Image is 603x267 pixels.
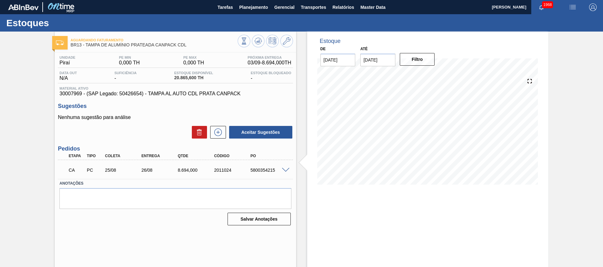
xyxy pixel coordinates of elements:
button: Programar Estoque [266,35,279,47]
div: 25/08/2025 [103,168,144,173]
input: dd/mm/yyyy [360,54,395,66]
span: Próxima Entrega [248,56,291,59]
span: PE MAX [183,56,204,59]
div: Aceitar Sugestões [226,125,293,139]
span: Master Data [360,3,385,11]
span: Transportes [301,3,326,11]
label: De [320,47,326,51]
button: Salvar Anotações [228,213,291,225]
span: 0,000 TH [119,60,140,66]
img: Ícone [56,40,64,45]
div: Qtde [176,154,217,158]
div: 5800354215 [249,168,289,173]
span: Unidade [59,56,75,59]
div: PO [249,154,289,158]
button: Aceitar Sugestões [229,126,292,139]
div: - [113,71,138,81]
div: 26/08/2025 [140,168,180,173]
div: 8.694,000 [176,168,217,173]
div: 2011024 [212,168,253,173]
span: Relatórios [332,3,354,11]
span: PE MIN [119,56,140,59]
h1: Estoques [6,19,119,27]
button: Ir ao Master Data / Geral [280,35,293,47]
input: dd/mm/yyyy [320,54,356,66]
span: Piraí [59,60,75,66]
span: 1968 [542,1,553,8]
h3: Sugestões [58,103,293,110]
span: 20.865,600 TH [174,75,213,80]
div: Coleta [103,154,144,158]
span: 03/09 - 8.694,000 TH [248,60,291,66]
span: Gerencial [274,3,295,11]
div: N/A [58,71,78,81]
span: Aguardando Faturamento [70,38,237,42]
div: - [249,71,293,81]
div: Tipo [85,154,104,158]
button: Notificações [531,3,551,12]
span: BR13 - TAMPA DE ALUMÍNIO PRATEADA CANPACK CDL [70,43,237,47]
div: Pedido de Compra [85,168,104,173]
div: Etapa [67,154,86,158]
button: Visão Geral dos Estoques [238,35,250,47]
div: Cancelado [67,163,86,177]
div: Estoque [320,38,341,44]
div: Código [212,154,253,158]
span: 0,000 TH [183,60,204,66]
button: Atualizar Gráfico [252,35,265,47]
div: Excluir Sugestões [189,126,207,139]
span: 30007969 - (SAP Legado: 50426654) - TAMPA AL AUTO CDL PRATA CANPACK [59,91,291,97]
span: Tarefas [217,3,233,11]
span: Planejamento [239,3,268,11]
span: Suficiência [114,71,137,75]
img: TNhmsLtSVTkK8tSr43FrP2fwEKptu5GPRR3wAAAABJRU5ErkJggg== [8,4,39,10]
button: Filtro [400,53,435,66]
span: Material ativo [59,86,291,90]
p: CA [69,168,84,173]
span: Data out [59,71,77,75]
span: Estoque Disponível [174,71,213,75]
div: Entrega [140,154,180,158]
p: Nenhuma sugestão para análise [58,115,293,120]
span: Estoque Bloqueado [251,71,291,75]
div: Nova sugestão [207,126,226,139]
h3: Pedidos [58,145,293,152]
label: Anotações [59,179,291,188]
img: userActions [569,3,576,11]
img: Logout [589,3,597,11]
label: Até [360,47,368,51]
